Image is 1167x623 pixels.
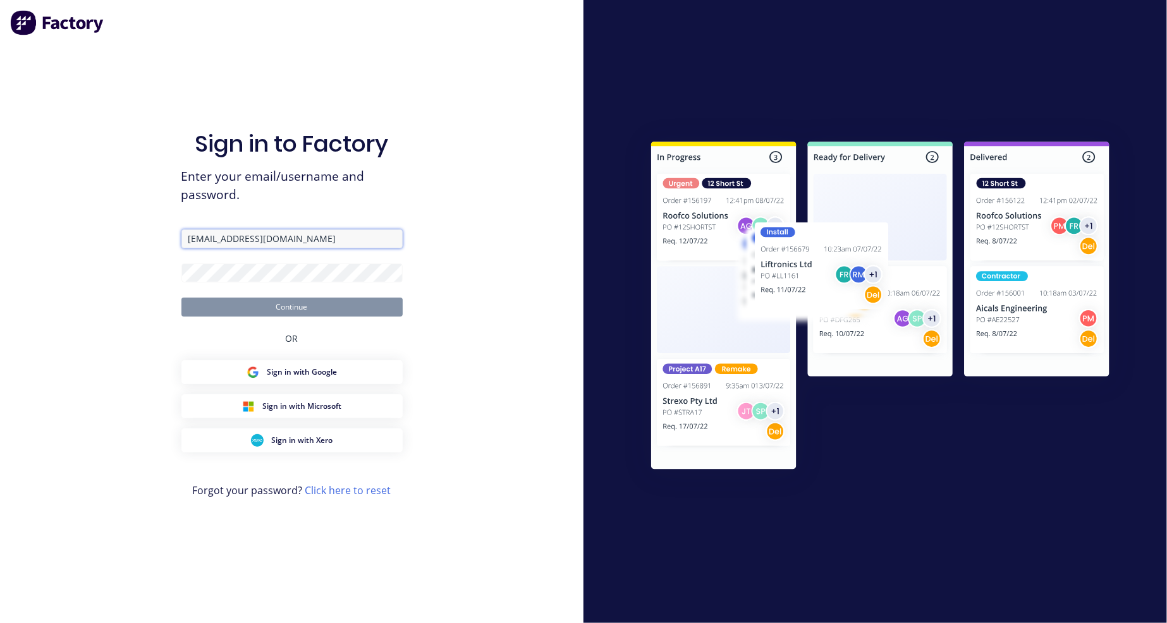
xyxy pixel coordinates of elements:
[271,435,333,446] span: Sign in with Xero
[251,434,264,447] img: Xero Sign in
[242,400,255,413] img: Microsoft Sign in
[10,10,105,35] img: Factory
[305,483,391,497] a: Click here to reset
[286,317,298,360] div: OR
[181,428,403,452] button: Xero Sign inSign in with Xero
[181,229,403,248] input: Email/Username
[181,394,403,418] button: Microsoft Sign inSign in with Microsoft
[181,360,403,384] button: Google Sign inSign in with Google
[247,366,259,378] img: Google Sign in
[195,130,389,157] h1: Sign in to Factory
[262,401,341,412] span: Sign in with Microsoft
[181,167,403,204] span: Enter your email/username and password.
[267,366,337,378] span: Sign in with Google
[181,298,403,317] button: Continue
[193,483,391,498] span: Forgot your password?
[623,116,1137,499] img: Sign in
